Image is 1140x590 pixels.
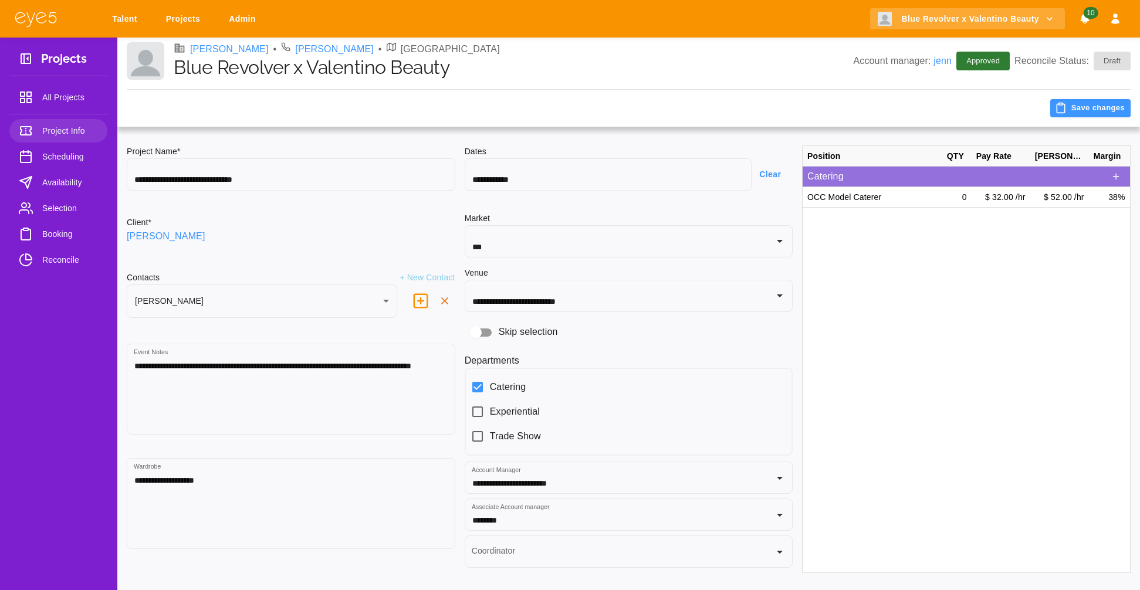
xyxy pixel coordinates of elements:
[158,8,212,30] a: Projects
[9,222,107,246] a: Booking
[295,42,374,56] a: [PERSON_NAME]
[959,55,1007,67] span: Approved
[9,86,107,109] a: All Projects
[1089,187,1130,208] div: 38%
[772,544,788,560] button: Open
[42,90,98,104] span: All Projects
[401,42,500,56] p: [GEOGRAPHIC_DATA]
[803,187,942,208] div: OCC Model Caterer
[273,42,277,56] li: •
[942,187,972,208] div: 0
[772,470,788,486] button: Open
[490,380,526,394] span: Catering
[1089,146,1130,167] div: Margin
[9,171,107,194] a: Availability
[9,145,107,168] a: Scheduling
[942,146,972,167] div: QTY
[378,42,382,56] li: •
[878,12,892,26] img: Client logo
[1097,55,1128,67] span: Draft
[42,124,98,138] span: Project Info
[400,272,455,284] p: + New Contact
[933,56,952,66] a: jenn
[134,348,168,357] label: Event Notes
[127,229,205,243] a: [PERSON_NAME]
[870,8,1065,30] button: Blue Revolver x Valentino Beauty
[9,196,107,220] a: Selection
[1107,167,1125,186] div: outlined button group
[434,290,455,311] button: delete
[465,145,793,158] h6: Dates
[1074,8,1095,30] button: Notifications
[14,11,57,28] img: eye5
[174,56,853,79] h1: Blue Revolver x Valentino Beauty
[465,267,488,280] h6: Venue
[803,146,942,167] div: Position
[42,253,98,267] span: Reconcile
[221,8,268,30] a: Admin
[490,429,541,443] span: Trade Show
[134,462,161,471] label: Wardrobe
[465,321,793,344] div: Skip selection
[1083,7,1098,19] span: 10
[127,145,455,158] h6: Project Name*
[472,503,550,511] label: Associate Account manager
[1050,99,1131,117] button: Save changes
[407,287,434,314] button: delete
[972,146,1030,167] div: Pay Rate
[490,405,540,419] span: Experiential
[42,175,98,189] span: Availability
[9,119,107,143] a: Project Info
[472,466,521,474] label: Account Manager
[127,42,164,80] img: Client logo
[772,507,788,523] button: Open
[465,353,793,368] h6: Departments
[772,233,788,249] button: Open
[772,287,788,304] button: Open
[127,272,160,284] h6: Contacts
[42,150,98,164] span: Scheduling
[972,187,1030,208] div: $ 32.00 /hr
[9,248,107,272] a: Reconcile
[752,164,793,185] button: Clear
[1107,167,1125,186] button: Add Position
[104,8,149,30] a: Talent
[1014,52,1131,70] p: Reconcile Status:
[190,42,269,56] a: [PERSON_NAME]
[127,216,151,229] h6: Client*
[1030,187,1089,208] div: $ 52.00 /hr
[42,201,98,215] span: Selection
[853,54,952,68] p: Account manager:
[1030,146,1089,167] div: [PERSON_NAME]
[127,284,397,318] div: [PERSON_NAME]
[807,169,1107,184] p: Catering
[465,212,793,225] h6: Market
[41,52,87,70] h3: Projects
[42,227,98,241] span: Booking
